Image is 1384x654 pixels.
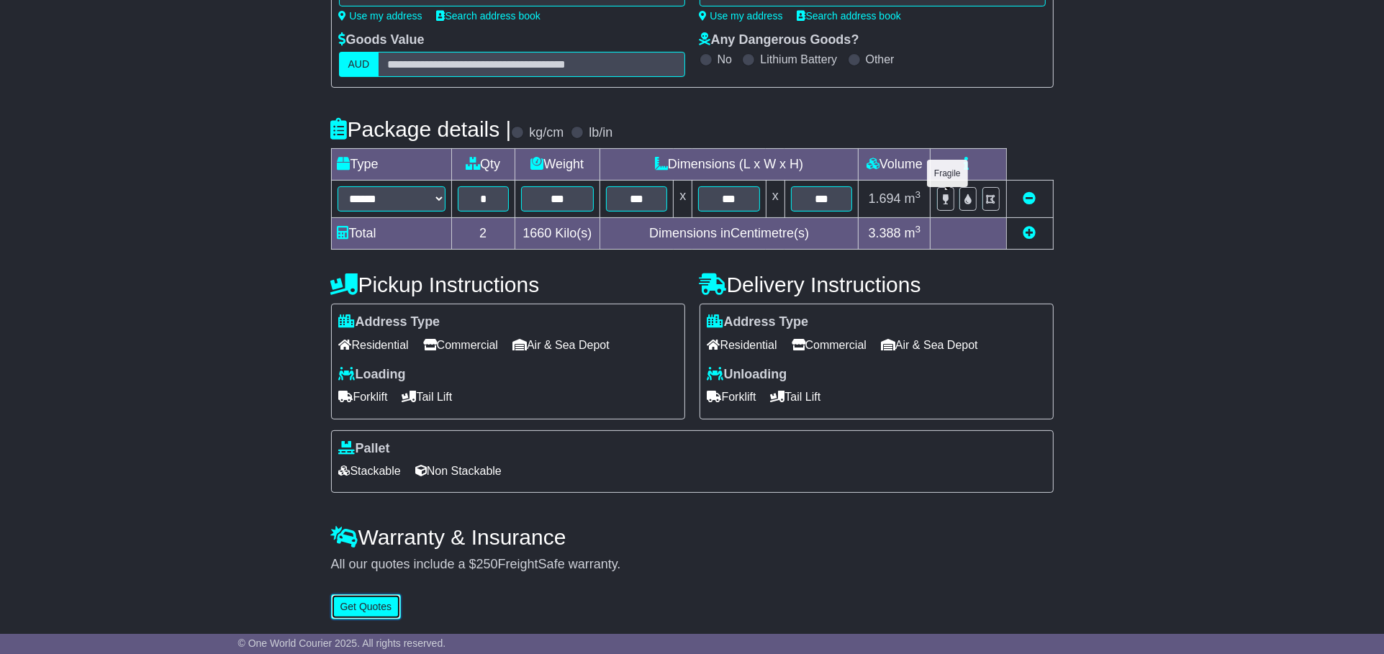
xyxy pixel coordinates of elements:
[866,53,895,66] label: Other
[859,149,931,181] td: Volume
[523,226,551,240] span: 1660
[589,125,612,141] label: lb/in
[331,149,451,181] td: Type
[331,117,512,141] h4: Package details |
[771,386,821,408] span: Tail Lift
[700,10,783,22] a: Use my address
[707,314,809,330] label: Address Type
[339,460,401,482] span: Stackable
[331,594,402,619] button: Get Quotes
[927,160,968,187] div: Fragile
[423,334,498,356] span: Commercial
[339,314,440,330] label: Address Type
[512,334,610,356] span: Air & Sea Depot
[674,181,692,218] td: x
[437,10,541,22] a: Search address book
[402,386,453,408] span: Tail Lift
[1023,191,1036,206] a: Remove this item
[339,367,406,383] label: Loading
[451,218,515,250] td: 2
[476,557,498,571] span: 250
[905,191,921,206] span: m
[600,218,859,250] td: Dimensions in Centimetre(s)
[451,149,515,181] td: Qty
[915,189,921,200] sup: 3
[515,218,600,250] td: Kilo(s)
[331,557,1054,573] div: All our quotes include a $ FreightSafe warranty.
[600,149,859,181] td: Dimensions (L x W x H)
[707,334,777,356] span: Residential
[238,637,446,649] span: © One World Courier 2025. All rights reserved.
[339,386,388,408] span: Forklift
[905,226,921,240] span: m
[707,386,756,408] span: Forklift
[915,224,921,235] sup: 3
[339,52,379,77] label: AUD
[766,181,784,218] td: x
[339,10,422,22] a: Use my address
[760,53,837,66] label: Lithium Battery
[881,334,978,356] span: Air & Sea Depot
[869,226,901,240] span: 3.388
[331,273,685,296] h4: Pickup Instructions
[529,125,564,141] label: kg/cm
[331,218,451,250] td: Total
[339,32,425,48] label: Goods Value
[869,191,901,206] span: 1.694
[700,32,859,48] label: Any Dangerous Goods?
[415,460,502,482] span: Non Stackable
[339,334,409,356] span: Residential
[700,273,1054,296] h4: Delivery Instructions
[792,334,867,356] span: Commercial
[331,525,1054,549] h4: Warranty & Insurance
[718,53,732,66] label: No
[1023,226,1036,240] a: Add new item
[797,10,901,22] a: Search address book
[339,441,390,457] label: Pallet
[515,149,600,181] td: Weight
[707,367,787,383] label: Unloading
